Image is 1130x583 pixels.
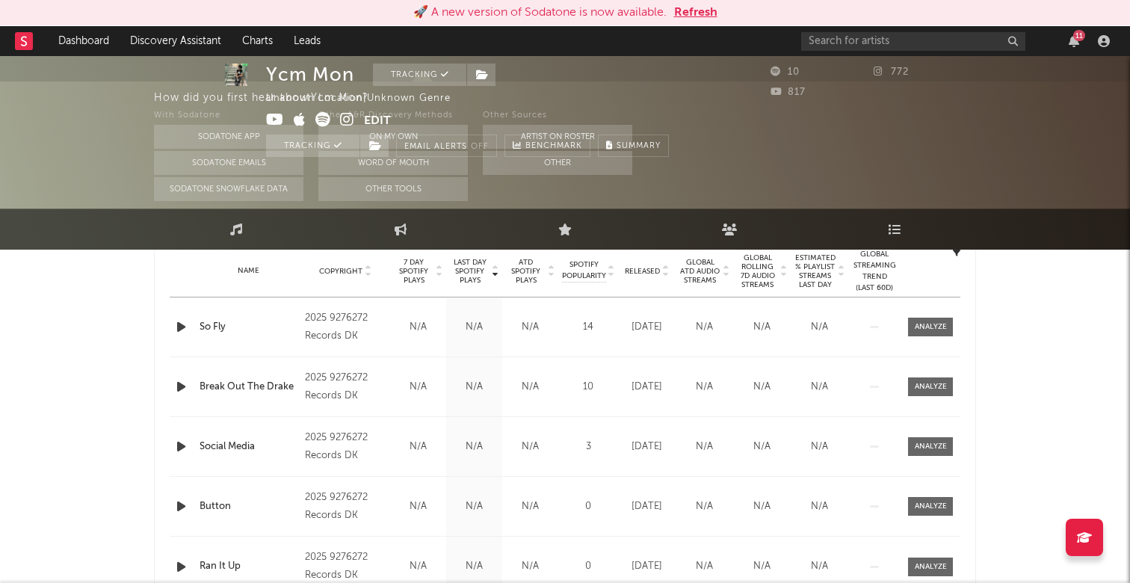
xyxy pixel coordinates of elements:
[771,67,800,77] span: 10
[794,439,845,454] div: N/A
[737,320,787,335] div: N/A
[413,4,667,22] div: 🚀 A new version of Sodatone is now available.
[318,177,468,201] button: Other Tools
[598,135,669,157] button: Summary
[622,320,672,335] div: [DATE]
[625,267,660,276] span: Released
[373,64,466,86] button: Tracking
[506,320,555,335] div: N/A
[679,499,729,514] div: N/A
[617,142,661,150] span: Summary
[679,258,720,285] span: Global ATD Audio Streams
[471,143,489,151] em: Off
[305,429,386,465] div: 2025 9276272 Records DK
[266,90,468,108] div: Unknown Location | Unknown Genre
[737,559,787,574] div: N/A
[305,309,386,345] div: 2025 9276272 Records DK
[679,380,729,395] div: N/A
[506,559,555,574] div: N/A
[794,499,845,514] div: N/A
[506,439,555,454] div: N/A
[120,26,232,56] a: Discovery Assistant
[200,499,297,514] a: Button
[283,26,331,56] a: Leads
[737,380,787,395] div: N/A
[1069,35,1079,47] button: 11
[450,258,490,285] span: Last Day Spotify Plays
[394,320,442,335] div: N/A
[794,380,845,395] div: N/A
[154,107,303,125] div: With Sodatone
[562,559,614,574] div: 0
[154,151,303,175] button: Sodatone Emails
[200,265,297,277] div: Name
[622,439,672,454] div: [DATE]
[154,125,303,149] button: Sodatone App
[394,499,442,514] div: N/A
[506,258,546,285] span: ATD Spotify Plays
[232,26,283,56] a: Charts
[200,380,297,395] a: Break Out The Drake
[450,380,498,395] div: N/A
[679,559,729,574] div: N/A
[450,320,498,335] div: N/A
[200,559,297,574] a: Ran It Up
[794,253,836,289] span: Estimated % Playlist Streams Last Day
[450,499,498,514] div: N/A
[674,4,717,22] button: Refresh
[562,439,614,454] div: 3
[562,380,614,395] div: 10
[794,320,845,335] div: N/A
[679,320,729,335] div: N/A
[266,64,354,86] div: Ycm Mon
[622,380,672,395] div: [DATE]
[525,138,582,155] span: Benchmark
[622,559,672,574] div: [DATE]
[364,112,391,131] button: Edit
[483,151,632,175] button: Other
[506,499,555,514] div: N/A
[319,267,362,276] span: Copyright
[771,87,806,97] span: 817
[200,320,297,335] a: So Fly
[394,559,442,574] div: N/A
[622,499,672,514] div: [DATE]
[318,151,468,175] button: Word Of Mouth
[562,499,614,514] div: 0
[737,499,787,514] div: N/A
[396,135,497,157] button: Email AlertsOff
[737,439,787,454] div: N/A
[737,253,778,289] span: Global Rolling 7D Audio Streams
[200,439,297,454] a: Social Media
[394,258,433,285] span: 7 Day Spotify Plays
[450,439,498,454] div: N/A
[1073,30,1085,41] div: 11
[305,489,386,525] div: 2025 9276272 Records DK
[504,135,590,157] a: Benchmark
[801,32,1025,51] input: Search for artists
[874,67,909,77] span: 772
[154,177,303,201] button: Sodatone Snowflake Data
[48,26,120,56] a: Dashboard
[266,135,359,157] button: Tracking
[562,259,606,282] span: Spotify Popularity
[562,320,614,335] div: 14
[852,249,897,294] div: Global Streaming Trend (Last 60D)
[305,369,386,405] div: 2025 9276272 Records DK
[394,380,442,395] div: N/A
[679,439,729,454] div: N/A
[394,439,442,454] div: N/A
[450,559,498,574] div: N/A
[154,89,1130,107] div: How did you first hear about Ycm Mon ?
[506,380,555,395] div: N/A
[794,559,845,574] div: N/A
